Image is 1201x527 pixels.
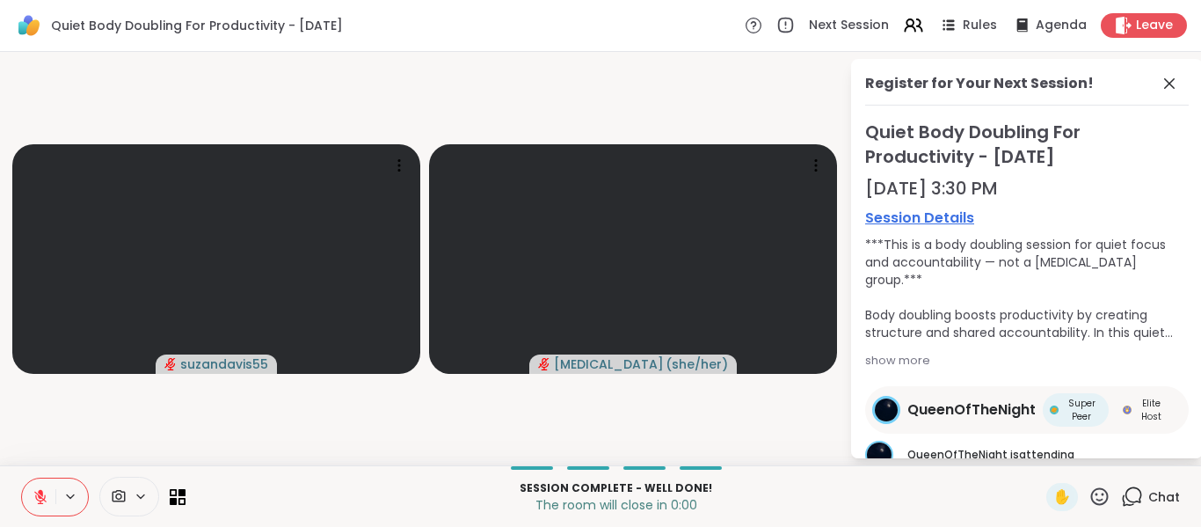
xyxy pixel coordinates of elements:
img: QueenOfTheNight [875,399,898,421]
span: Leave [1136,17,1173,34]
div: show more [865,352,1189,370]
span: audio-muted [164,358,177,370]
span: Quiet Body Doubling For Productivity - [DATE] [865,120,1189,169]
img: QueenOfTheNight [867,443,892,467]
div: [DATE] 3:30 PM [865,176,1189,201]
span: Agenda [1036,17,1087,34]
span: Chat [1148,488,1180,506]
p: The room will close in 0:00 [196,496,1036,514]
span: Quiet Body Doubling For Productivity - [DATE] [51,17,343,34]
div: Register for Your Next Session! [865,73,1094,94]
span: [MEDICAL_DATA] [554,355,664,373]
span: Rules [963,17,997,34]
span: ( she/her ) [666,355,728,373]
span: Super Peer [1062,397,1102,423]
img: Elite Host [1123,406,1132,414]
span: Elite Host [1135,397,1168,423]
span: ✋ [1053,487,1071,508]
div: ***This is a body doubling session for quiet focus and accountability — not a [MEDICAL_DATA] grou... [865,236,1189,341]
img: Super Peer [1050,406,1059,414]
span: Next Session [809,17,889,34]
p: Session Complete - well done! [196,480,1036,496]
img: ShareWell Logomark [14,11,44,40]
p: is attending [907,447,1189,463]
span: QueenOfTheNight [907,447,1008,462]
span: suzandavis55 [180,355,268,373]
span: QueenOfTheNight [907,399,1036,421]
span: audio-muted [538,358,550,370]
a: QueenOfTheNightQueenOfTheNightSuper PeerSuper PeerElite HostElite Host [865,386,1189,434]
a: Session Details [865,208,1189,229]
